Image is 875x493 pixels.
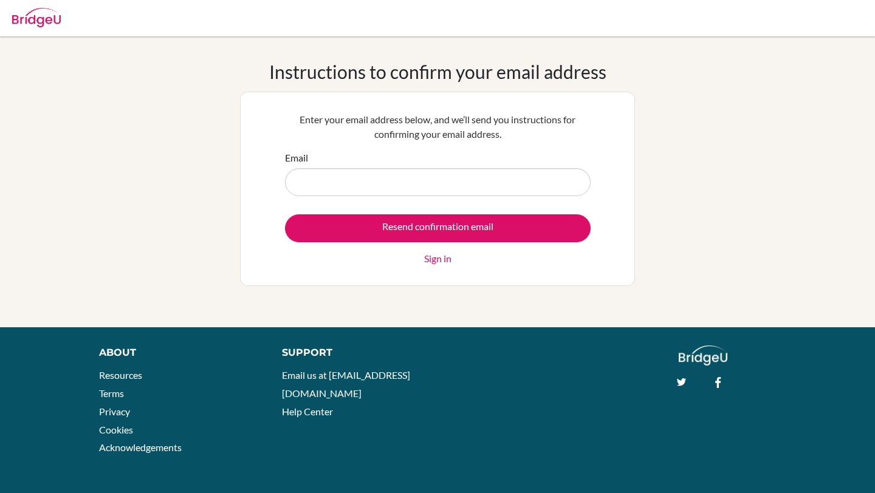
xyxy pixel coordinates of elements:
[99,441,182,453] a: Acknowledgements
[679,345,728,365] img: logo_white@2x-f4f0deed5e89b7ecb1c2cc34c3e3d731f90f0f143d5ea2071677605dd97b5244.png
[282,345,425,360] div: Support
[285,151,308,165] label: Email
[282,406,333,417] a: Help Center
[424,251,451,266] a: Sign in
[285,112,591,141] p: Enter your email address below, and we’ll send you instructions for confirming your email address.
[269,61,606,83] h1: Instructions to confirm your email address
[285,214,591,242] input: Resend confirmation email
[99,424,133,435] a: Cookies
[282,369,410,399] a: Email us at [EMAIL_ADDRESS][DOMAIN_NAME]
[99,369,142,381] a: Resources
[12,8,61,27] img: Bridge-U
[99,387,124,399] a: Terms
[99,406,130,417] a: Privacy
[99,345,255,360] div: About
